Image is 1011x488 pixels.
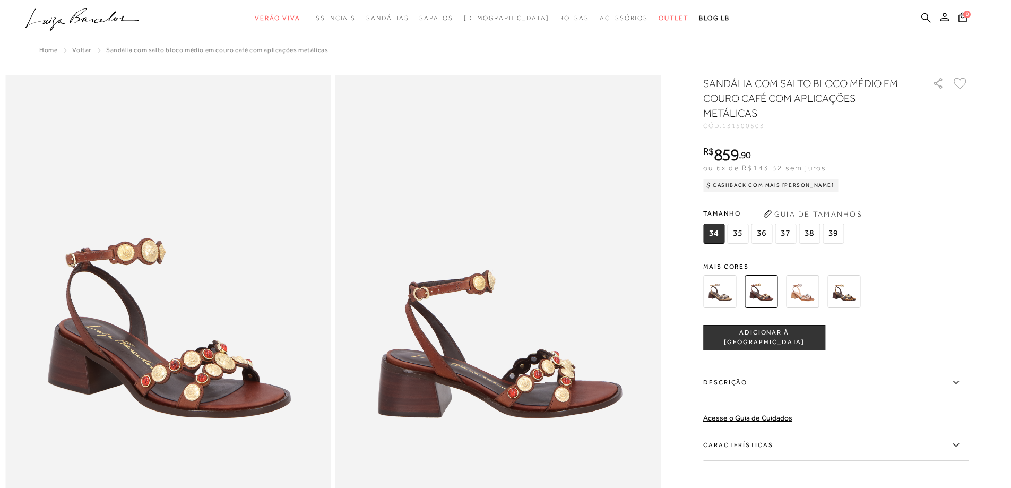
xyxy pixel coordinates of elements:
[955,12,970,26] button: 0
[745,275,777,308] img: SANDÁLIA COM SALTO BLOCO MÉDIO EM COURO CAFÉ COM APLICAÇÕES METÁLICAS
[559,14,589,22] span: Bolsas
[751,224,772,244] span: 36
[703,367,969,398] label: Descrição
[799,224,820,244] span: 38
[963,11,971,18] span: 0
[659,8,688,28] a: noSubCategoriesText
[739,150,751,160] i: ,
[722,122,765,130] span: 131500603
[464,14,549,22] span: [DEMOGRAPHIC_DATA]
[703,164,826,172] span: ou 6x de R$143,32 sem juros
[704,328,825,347] span: ADICIONAR À [GEOGRAPHIC_DATA]
[39,46,57,54] a: Home
[106,46,328,54] span: SANDÁLIA COM SALTO BLOCO MÉDIO EM COURO CAFÉ COM APLICAÇÕES METÁLICAS
[703,275,736,308] img: SANDÁLIA COM SALTO BLOCO MÉDIO EM CAMURÇA BEGE FENDI COM APLICAÇÕES METÁLICAS
[600,8,648,28] a: noSubCategoriesText
[703,147,714,156] i: R$
[311,14,356,22] span: Essenciais
[72,46,91,54] a: Voltar
[703,430,969,461] label: Características
[703,179,839,192] div: Cashback com Mais [PERSON_NAME]
[703,206,846,221] span: Tamanho
[759,206,866,222] button: Guia de Tamanhos
[827,275,860,308] img: SANDÁLIA COM SALTO BLOCO MÉDIO EM COURO ONÇA COM APLICAÇÕES DE METÁLICAS
[255,8,300,28] a: noSubCategoriesText
[786,275,819,308] img: SANDÁLIA COM SALTO BLOCO MÉDIO EM COURO CARAMELO COM APLICAÇÕES METÁLICAS
[703,263,969,270] span: Mais cores
[703,123,915,129] div: CÓD:
[255,14,300,22] span: Verão Viva
[419,14,453,22] span: Sapatos
[703,76,902,121] h1: SANDÁLIA COM SALTO BLOCO MÉDIO EM COURO CAFÉ COM APLICAÇÕES METÁLICAS
[311,8,356,28] a: noSubCategoriesText
[714,145,739,164] span: 859
[699,14,730,22] span: BLOG LB
[699,8,730,28] a: BLOG LB
[600,14,648,22] span: Acessórios
[366,14,409,22] span: Sandálias
[659,14,688,22] span: Outlet
[559,8,589,28] a: noSubCategoriesText
[741,149,751,160] span: 90
[823,224,844,244] span: 39
[419,8,453,28] a: noSubCategoriesText
[366,8,409,28] a: noSubCategoriesText
[703,325,825,350] button: ADICIONAR À [GEOGRAPHIC_DATA]
[775,224,796,244] span: 37
[703,414,792,422] a: Acesse o Guia de Cuidados
[464,8,549,28] a: noSubCategoriesText
[727,224,748,244] span: 35
[703,224,724,244] span: 34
